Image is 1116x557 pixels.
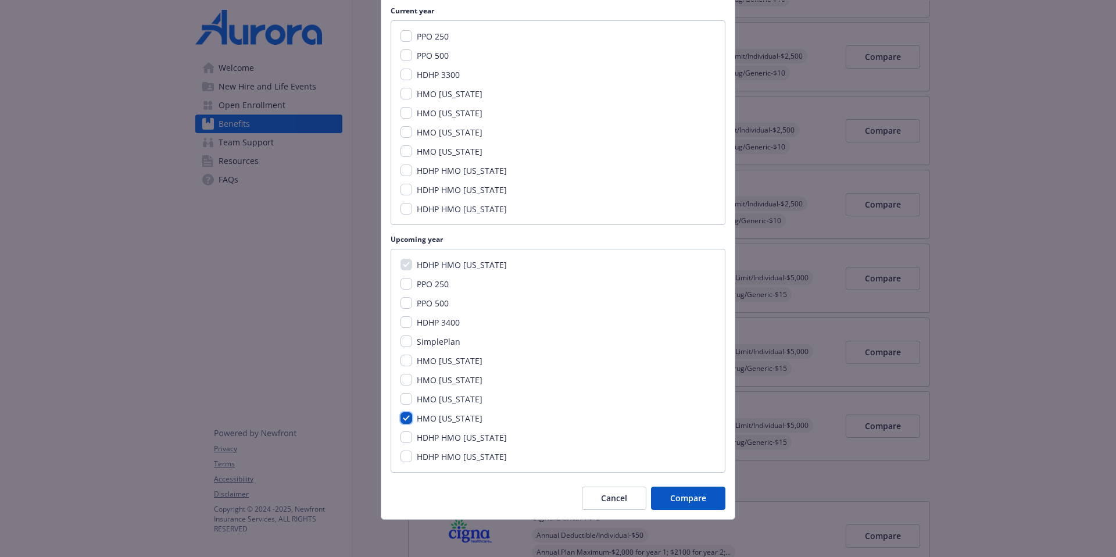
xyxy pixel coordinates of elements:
[417,50,449,61] span: PPO 500
[417,146,482,157] span: HMO [US_STATE]
[417,432,507,443] span: HDHP HMO [US_STATE]
[417,259,507,270] span: HDHP HMO [US_STATE]
[391,234,725,244] p: Upcoming year
[417,394,482,405] span: HMO [US_STATE]
[391,6,725,16] p: Current year
[417,278,449,290] span: PPO 250
[417,108,482,119] span: HMO [US_STATE]
[417,374,482,385] span: HMO [US_STATE]
[601,492,627,504] span: Cancel
[582,487,646,510] button: Cancel
[417,31,449,42] span: PPO 250
[417,317,460,328] span: HDHP 3400
[417,298,449,309] span: PPO 500
[417,336,460,347] span: SimplePlan
[651,487,725,510] button: Compare
[417,203,507,215] span: HDHP HMO [US_STATE]
[417,165,507,176] span: HDHP HMO [US_STATE]
[417,413,482,424] span: HMO [US_STATE]
[417,69,460,80] span: HDHP 3300
[417,355,482,366] span: HMO [US_STATE]
[670,492,706,504] span: Compare
[417,451,507,462] span: HDHP HMO [US_STATE]
[417,88,482,99] span: HMO [US_STATE]
[417,127,482,138] span: HMO [US_STATE]
[417,184,507,195] span: HDHP HMO [US_STATE]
